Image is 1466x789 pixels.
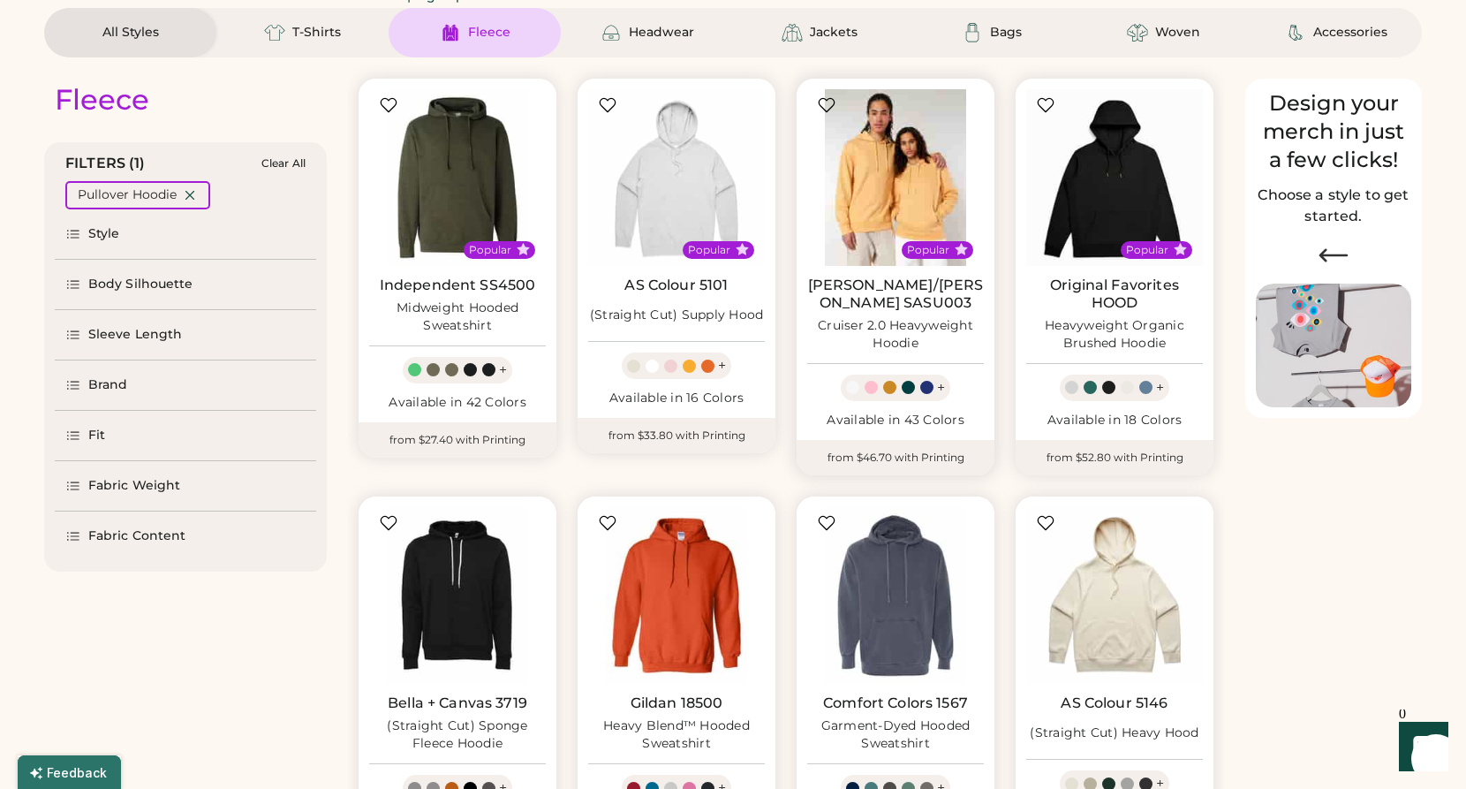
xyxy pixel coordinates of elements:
[369,507,546,684] img: BELLA + CANVAS 3719 (Straight Cut) Sponge Fleece Hoodie
[1256,185,1411,227] h2: Choose a style to get started.
[388,694,527,712] a: Bella + Canvas 3719
[292,24,341,42] div: T-Shirts
[1026,317,1203,353] div: Heavyweight Organic Brushed Hoodie
[797,440,994,475] div: from $46.70 with Printing
[1155,24,1200,42] div: Woven
[88,427,105,444] div: Fit
[1256,89,1411,174] div: Design your merch in just a few clicks!
[88,527,185,545] div: Fabric Content
[631,694,723,712] a: Gildan 18500
[78,186,177,204] div: Pullover Hoodie
[517,243,530,256] button: Popular Style
[1127,22,1148,43] img: Woven Icon
[88,376,128,394] div: Brand
[369,300,546,335] div: Midweight Hooded Sweatshirt
[718,356,726,376] div: +
[1026,89,1203,266] img: Original Favorites HOOD Heavyweight Organic Brushed Hoodie
[688,243,730,257] div: Popular
[65,153,146,174] div: FILTERS (1)
[261,157,306,170] div: Clear All
[907,243,949,257] div: Popular
[962,22,983,43] img: Bags Icon
[1026,412,1203,429] div: Available in 18 Colors
[736,243,749,256] button: Popular Style
[807,277,984,312] a: [PERSON_NAME]/[PERSON_NAME] SASU003
[588,717,765,753] div: Heavy Blend™ Hooded Sweatshirt
[440,22,461,43] img: Fleece Icon
[369,394,546,412] div: Available in 42 Colors
[1030,725,1198,742] div: (Straight Cut) Heavy Hood
[359,422,556,458] div: from $27.40 with Printing
[937,378,945,398] div: +
[578,418,775,453] div: from $33.80 with Printing
[629,24,694,42] div: Headwear
[588,390,765,407] div: Available in 16 Colors
[102,24,159,42] div: All Styles
[468,24,510,42] div: Fleece
[1026,277,1203,312] a: Original Favorites HOOD
[807,317,984,353] div: Cruiser 2.0 Heavyweight Hoodie
[588,89,765,266] img: AS Colour 5101 (Straight Cut) Supply Hood
[810,24,858,42] div: Jackets
[499,360,507,380] div: +
[782,22,803,43] img: Jackets Icon
[1313,24,1387,42] div: Accessories
[590,307,764,324] div: (Straight Cut) Supply Hood
[1174,243,1187,256] button: Popular Style
[88,477,180,495] div: Fabric Weight
[469,243,511,257] div: Popular
[369,89,546,266] img: Independent Trading Co. SS4500 Midweight Hooded Sweatshirt
[1156,378,1164,398] div: +
[1256,284,1411,408] img: Image of Lisa Congdon Eye Print on T-Shirt and Hat
[88,225,120,243] div: Style
[807,412,984,429] div: Available in 43 Colors
[369,717,546,753] div: (Straight Cut) Sponge Fleece Hoodie
[55,82,149,118] div: Fleece
[88,326,182,344] div: Sleeve Length
[955,243,968,256] button: Popular Style
[807,89,984,266] img: Stanley/Stella SASU003 Cruiser 2.0 Heavyweight Hoodie
[1126,243,1168,257] div: Popular
[1382,709,1458,785] iframe: Front Chat
[1285,22,1306,43] img: Accessories Icon
[990,24,1022,42] div: Bags
[588,507,765,684] img: Gildan 18500 Heavy Blend™ Hooded Sweatshirt
[380,277,536,294] a: Independent SS4500
[88,276,193,293] div: Body Silhouette
[624,277,728,294] a: AS Colour 5101
[823,694,968,712] a: Comfort Colors 1567
[1016,440,1213,475] div: from $52.80 with Printing
[1061,694,1168,712] a: AS Colour 5146
[1026,507,1203,684] img: AS Colour 5146 (Straight Cut) Heavy Hood
[601,22,622,43] img: Headwear Icon
[807,717,984,753] div: Garment-Dyed Hooded Sweatshirt
[264,22,285,43] img: T-Shirts Icon
[807,507,984,684] img: Comfort Colors 1567 Garment-Dyed Hooded Sweatshirt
